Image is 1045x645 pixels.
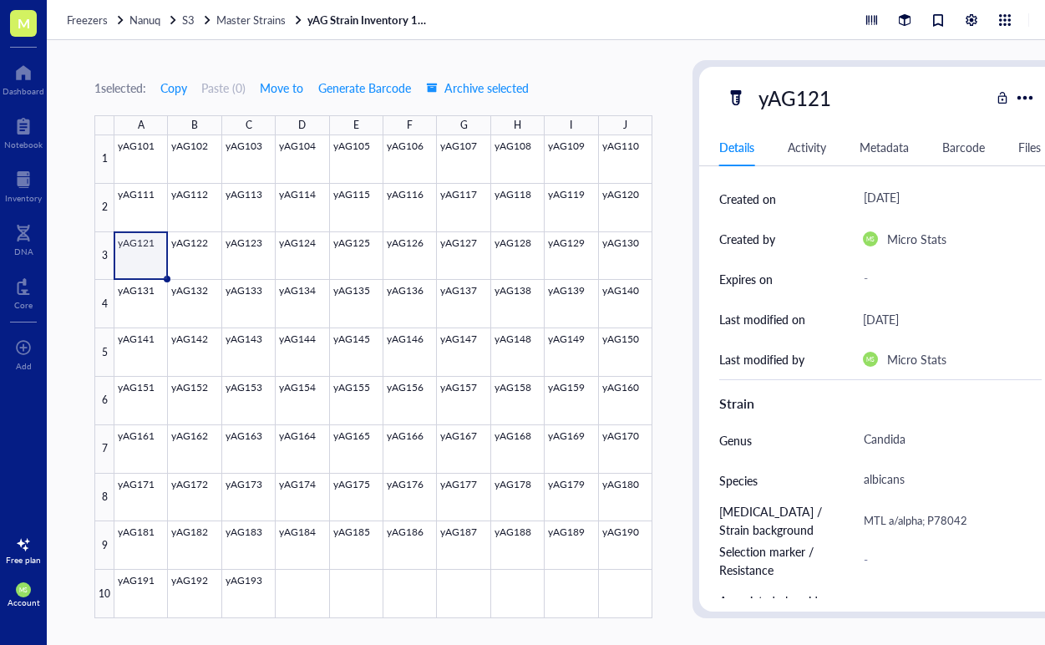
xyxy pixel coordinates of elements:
[856,264,1035,294] div: -
[1018,138,1041,156] div: Files
[94,79,146,97] div: 1 selected:
[246,115,252,135] div: C
[719,230,775,248] div: Created by
[719,592,823,610] div: Associated plasmids
[94,377,114,425] div: 6
[866,236,874,242] span: MS
[307,13,433,28] a: yAG Strain Inventory 101-193
[460,115,468,135] div: G
[4,140,43,150] div: Notebook
[6,555,41,565] div: Free plan
[856,465,1035,495] div: albicans
[407,115,413,135] div: F
[856,184,1035,214] div: [DATE]
[94,425,114,474] div: 7
[719,394,1042,414] div: Strain
[887,229,946,249] div: Micro Stats
[719,431,752,449] div: Genus
[942,138,985,156] div: Barcode
[719,190,776,208] div: Created on
[298,115,306,135] div: D
[94,232,114,281] div: 3
[3,86,44,96] div: Dashboard
[719,270,773,288] div: Expires on
[719,471,758,490] div: Species
[216,12,286,28] span: Master Strains
[94,521,114,570] div: 9
[259,74,304,101] button: Move to
[94,328,114,377] div: 5
[14,273,33,310] a: Core
[856,583,1035,618] div: -
[94,280,114,328] div: 4
[751,80,839,115] div: yAG121
[129,12,160,28] span: Nanuq
[18,13,30,33] span: M
[67,12,108,28] span: Freezers
[719,138,754,156] div: Details
[94,570,114,618] div: 10
[16,361,32,371] div: Add
[788,138,826,156] div: Activity
[856,546,1035,576] div: -
[14,220,33,256] a: DNA
[719,350,804,368] div: Last modified by
[67,13,126,28] a: Freezers
[94,474,114,522] div: 8
[138,115,145,135] div: A
[160,81,187,94] span: Copy
[8,597,40,607] div: Account
[856,503,1035,538] div: MTL a/alpha; P78042
[719,502,843,539] div: [MEDICAL_DATA] / Strain background
[14,300,33,310] div: Core
[94,184,114,232] div: 2
[19,587,27,593] span: MS
[719,542,843,579] div: Selection marker / Resistance
[160,74,188,101] button: Copy
[182,12,195,28] span: S3
[570,115,572,135] div: I
[425,74,530,101] button: Archive selected
[201,74,246,101] button: Paste (0)
[856,425,1035,455] div: Candida
[94,135,114,184] div: 1
[866,356,874,363] span: MS
[317,74,412,101] button: Generate Barcode
[863,309,899,329] div: [DATE]
[14,246,33,256] div: DNA
[3,59,44,96] a: Dashboard
[353,115,359,135] div: E
[129,13,179,28] a: Nanuq
[191,115,198,135] div: B
[5,166,42,203] a: Inventory
[514,115,521,135] div: H
[5,193,42,203] div: Inventory
[719,310,805,328] div: Last modified on
[426,81,529,94] span: Archive selected
[623,115,627,135] div: J
[182,13,304,28] a: S3Master Strains
[860,138,909,156] div: Metadata
[260,81,303,94] span: Move to
[887,349,946,369] div: Micro Stats
[4,113,43,150] a: Notebook
[318,81,411,94] span: Generate Barcode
